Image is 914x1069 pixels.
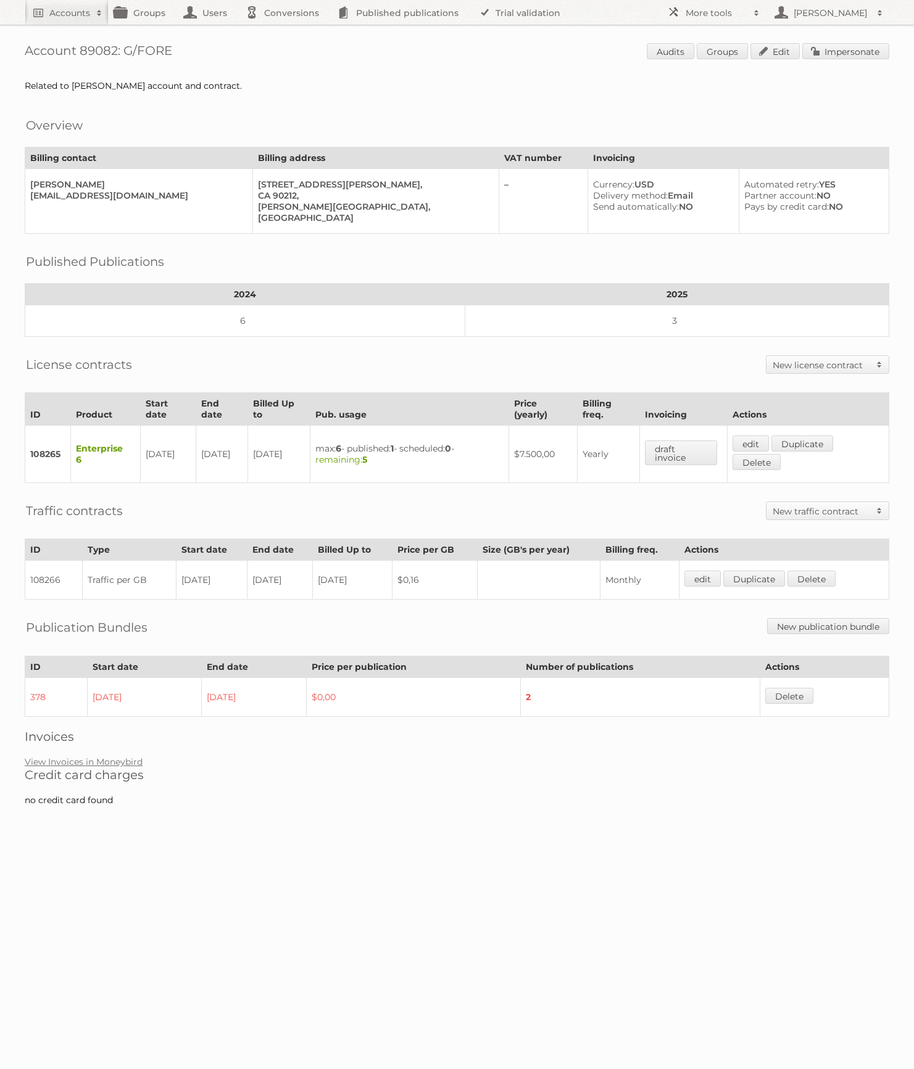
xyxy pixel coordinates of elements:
[744,201,829,212] span: Pays by credit card:
[26,252,164,271] h2: Published Publications
[723,571,785,587] a: Duplicate
[593,201,679,212] span: Send automatically:
[593,179,634,190] span: Currency:
[733,435,769,452] a: edit
[88,656,202,678] th: Start date
[509,426,578,483] td: $7.500,00
[744,190,816,201] span: Partner account:
[593,201,729,212] div: NO
[312,539,393,561] th: Billed Up to
[767,618,889,634] a: New publication bundle
[870,356,889,373] span: Toggle
[771,435,833,452] a: Duplicate
[744,179,819,190] span: Automated retry:
[88,678,202,717] td: [DATE]
[141,393,196,426] th: Start date
[521,656,760,678] th: Number of publications
[744,179,879,190] div: YES
[578,393,639,426] th: Billing freq.
[767,502,889,519] a: New traffic contract
[767,356,889,373] a: New license contract
[71,426,141,483] td: Enterprise 6
[26,355,132,374] h2: License contracts
[202,678,307,717] td: [DATE]
[25,767,889,782] h2: Credit card charges
[509,393,578,426] th: Price (yearly)
[247,539,313,561] th: End date
[25,426,71,483] td: 108265
[83,539,177,561] th: Type
[71,393,141,426] th: Product
[196,393,247,426] th: End date
[25,539,83,561] th: ID
[247,426,310,483] td: [DATE]
[593,190,729,201] div: Email
[787,571,836,587] a: Delete
[25,678,88,717] td: 378
[578,426,639,483] td: Yearly
[26,618,147,637] h2: Publication Bundles
[252,147,499,169] th: Billing address
[465,284,889,305] th: 2025
[593,190,668,201] span: Delivery method:
[870,502,889,519] span: Toggle
[25,147,253,169] th: Billing contact
[247,561,313,600] td: [DATE]
[679,539,889,561] th: Actions
[177,561,247,600] td: [DATE]
[391,443,394,454] strong: 1
[258,212,489,223] div: [GEOGRAPHIC_DATA]
[25,80,889,91] div: Related to [PERSON_NAME] account and contract.
[727,393,889,426] th: Actions
[25,43,889,62] h1: Account 89082: G/FORE
[477,539,600,561] th: Size (GB's per year)
[744,201,879,212] div: NO
[25,305,465,337] td: 6
[196,426,247,483] td: [DATE]
[445,443,451,454] strong: 0
[773,505,870,518] h2: New traffic contract
[765,688,813,704] a: Delete
[26,116,83,134] h2: Overview
[600,539,679,561] th: Billing freq.
[310,426,509,483] td: max: - published: - scheduled: -
[30,179,243,190] div: [PERSON_NAME]
[177,539,247,561] th: Start date
[307,656,521,678] th: Price per publication
[141,426,196,483] td: [DATE]
[647,43,694,59] a: Audits
[760,656,889,678] th: Actions
[362,454,367,465] strong: 5
[258,179,489,190] div: [STREET_ADDRESS][PERSON_NAME],
[310,393,509,426] th: Pub. usage
[600,561,679,600] td: Monthly
[30,190,243,201] div: [EMAIL_ADDRESS][DOMAIN_NAME]
[393,539,477,561] th: Price per GB
[744,190,879,201] div: NO
[750,43,800,59] a: Edit
[336,443,341,454] strong: 6
[49,7,90,19] h2: Accounts
[526,691,531,703] strong: 2
[25,284,465,305] th: 2024
[25,729,889,744] h2: Invoices
[25,393,71,426] th: ID
[465,305,889,337] td: 3
[802,43,889,59] a: Impersonate
[258,190,489,201] div: CA 90212,
[499,147,588,169] th: VAT number
[202,656,307,678] th: End date
[393,561,477,600] td: $0,16
[684,571,721,587] a: edit
[312,561,393,600] td: [DATE]
[697,43,748,59] a: Groups
[258,201,489,212] div: [PERSON_NAME][GEOGRAPHIC_DATA],
[25,756,143,767] a: View Invoices in Moneybird
[733,454,781,470] a: Delete
[791,7,871,19] h2: [PERSON_NAME]
[499,169,588,234] td: –
[645,440,717,465] a: draft invoice
[83,561,177,600] td: Traffic per GB
[588,147,889,169] th: Invoicing
[25,561,83,600] td: 108266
